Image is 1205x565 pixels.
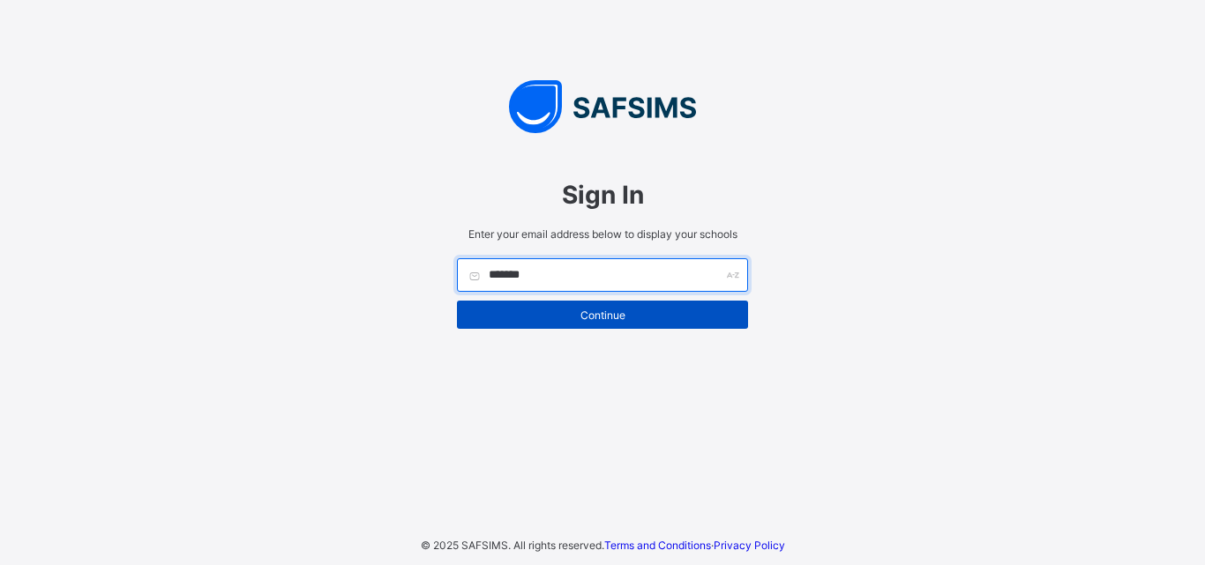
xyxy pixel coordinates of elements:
[604,539,711,552] a: Terms and Conditions
[714,539,785,552] a: Privacy Policy
[439,80,766,133] img: SAFSIMS Logo
[470,309,735,322] span: Continue
[457,227,748,241] span: Enter your email address below to display your schools
[457,180,748,210] span: Sign In
[421,539,604,552] span: © 2025 SAFSIMS. All rights reserved.
[604,539,785,552] span: ·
